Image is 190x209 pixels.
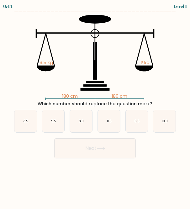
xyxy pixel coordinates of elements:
[54,138,136,158] button: Next
[135,119,140,124] text: 6.5
[107,119,112,124] text: 11.5
[40,59,53,66] tspan: 3.5 kg
[140,59,150,66] tspan: ? kg
[162,119,168,124] text: 10.0
[51,119,56,124] text: 5.5
[174,3,187,9] div: Level 1
[62,93,78,99] tspan: 180 cm
[112,93,127,99] tspan: 180 cm
[3,3,12,9] div: 0:44
[13,101,177,107] div: Which number should replace the question mark?
[23,119,28,124] text: 3.5
[79,119,84,124] text: 8.0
